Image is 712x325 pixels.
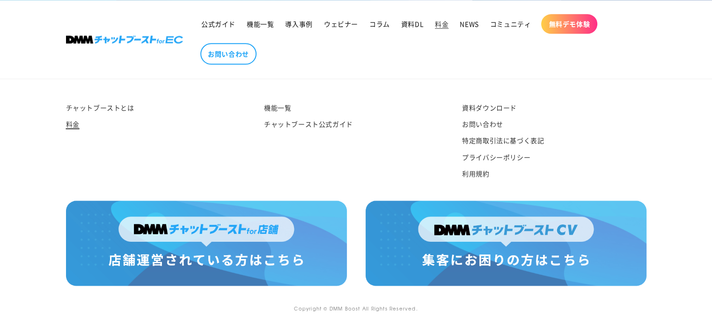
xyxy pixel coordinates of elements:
[490,20,531,28] span: コミュニティ
[66,36,183,43] img: 株式会社DMM Boost
[460,20,478,28] span: NEWS
[264,102,291,116] a: 機能一覧
[401,20,424,28] span: 資料DL
[208,50,249,58] span: お問い合わせ
[429,14,454,34] a: 料金
[279,14,318,34] a: 導入事例
[66,102,134,116] a: チャットブーストとは
[454,14,484,34] a: NEWS
[396,14,429,34] a: 資料DL
[369,20,390,28] span: コラム
[462,149,530,166] a: プライバシーポリシー
[435,20,448,28] span: 料金
[462,166,489,182] a: 利用規約
[484,14,537,34] a: コミュニティ
[285,20,312,28] span: 導入事例
[366,201,646,286] img: 集客にお困りの方はこちら
[462,116,503,132] a: お問い合わせ
[196,14,241,34] a: 公式ガイド
[264,116,353,132] a: チャットブースト公式ガイド
[66,116,80,132] a: 料金
[241,14,279,34] a: 機能一覧
[541,14,597,34] a: 無料デモ体験
[462,102,517,116] a: 資料ダウンロード
[318,14,364,34] a: ウェビナー
[294,305,418,312] small: Copyright © DMM Boost All Rights Reserved.
[201,20,235,28] span: 公式ガイド
[324,20,358,28] span: ウェビナー
[364,14,396,34] a: コラム
[200,43,257,65] a: お問い合わせ
[247,20,274,28] span: 機能一覧
[66,201,347,286] img: 店舗運営されている方はこちら
[549,20,590,28] span: 無料デモ体験
[462,132,544,149] a: 特定商取引法に基づく表記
